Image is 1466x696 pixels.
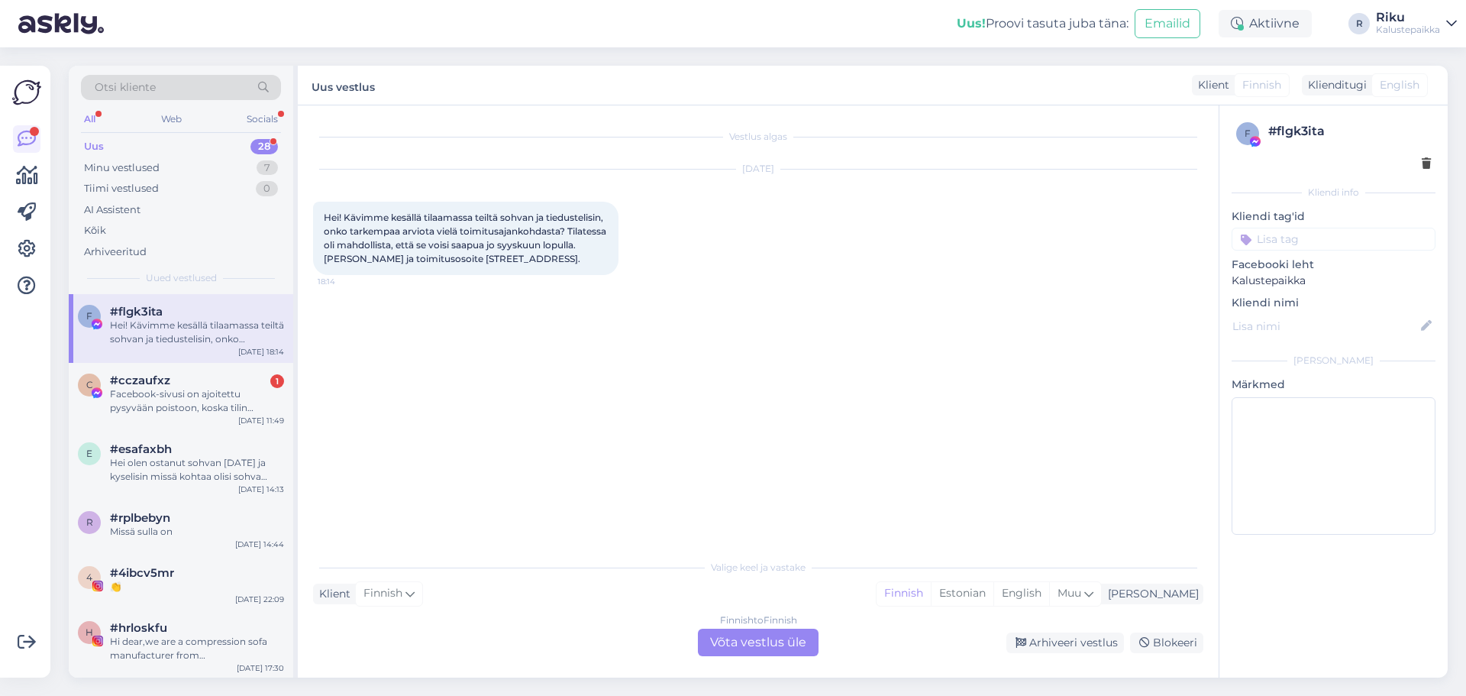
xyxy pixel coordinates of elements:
[1232,377,1435,393] p: Märkmed
[12,78,41,107] img: Askly Logo
[158,109,185,129] div: Web
[1232,273,1435,289] p: Kalustepaikka
[313,130,1203,144] div: Vestlus algas
[110,635,284,662] div: Hi dear,we are a compression sofa manufacturer from [GEOGRAPHIC_DATA]After browsing your product,...
[698,629,819,656] div: Võta vestlus üle
[1380,77,1419,93] span: English
[110,442,172,456] span: #esafaxbh
[1006,633,1124,653] div: Arhiveeri vestlus
[95,79,156,95] span: Otsi kliente
[244,109,281,129] div: Socials
[238,415,284,426] div: [DATE] 11:49
[110,621,167,635] span: #hrloskfu
[110,374,170,387] span: #cczaufxz
[1232,318,1418,335] input: Lisa nimi
[1242,77,1281,93] span: Finnish
[84,160,160,176] div: Minu vestlused
[84,223,106,238] div: Kõik
[324,212,609,264] span: Hei! Kävimme kesällä tilaamassa teiltä sohvan ja tiedustelisin, onko tarkempaa arviota vielä toim...
[237,662,284,674] div: [DATE] 17:30
[250,139,278,154] div: 28
[1232,295,1435,311] p: Kliendi nimi
[1245,128,1251,139] span: f
[86,379,93,390] span: c
[84,244,147,260] div: Arhiveeritud
[86,310,92,322] span: f
[318,276,375,287] span: 18:14
[363,585,402,602] span: Finnish
[1232,257,1435,273] p: Facebooki leht
[84,139,104,154] div: Uus
[1376,24,1440,36] div: Kalustepaikka
[1376,11,1457,36] a: RikuKalustepaikka
[1232,186,1435,199] div: Kliendi info
[313,162,1203,176] div: [DATE]
[1102,586,1199,602] div: [PERSON_NAME]
[957,15,1129,33] div: Proovi tasuta juba täna:
[1348,13,1370,34] div: R
[957,16,986,31] b: Uus!
[1232,354,1435,367] div: [PERSON_NAME]
[110,580,284,594] div: 👏
[235,539,284,550] div: [DATE] 14:44
[1268,122,1431,141] div: # flgk3ita
[313,561,1203,575] div: Valige keel ja vastake
[931,582,993,605] div: Estonian
[86,571,92,583] span: 4
[110,525,284,539] div: Missä sulla on
[110,456,284,484] div: Hei olen ostanut sohvan [DATE] ja kyselisin missä kohtaa olisi sohva tulossa kuitin numero on 454
[1135,9,1200,38] button: Emailid
[313,586,350,602] div: Klient
[110,305,163,319] span: #flgk3ita
[235,594,284,605] div: [DATE] 22:09
[1058,586,1081,600] span: Muu
[86,516,93,528] span: r
[1130,633,1203,653] div: Blokeeri
[1232,209,1435,225] p: Kliendi tag'id
[1376,11,1440,24] div: Riku
[1192,77,1229,93] div: Klient
[110,511,170,525] span: #rplbebyn
[84,181,159,196] div: Tiimi vestlused
[256,181,278,196] div: 0
[1219,10,1312,37] div: Aktiivne
[1302,77,1367,93] div: Klienditugi
[238,484,284,495] div: [DATE] 14:13
[81,109,98,129] div: All
[146,271,217,285] span: Uued vestlused
[110,387,284,415] div: Facebook-sivusi on ajoitettu pysyvään poistoon, koska tilin luominen, joka esiintyy toisena henki...
[110,566,174,580] span: #4ibcv5mr
[877,582,931,605] div: Finnish
[110,319,284,346] div: Hei! Kävimme kesällä tilaamassa teiltä sohvan ja tiedustelisin, onko tarkempaa arviota vielä toim...
[993,582,1049,605] div: English
[720,613,797,627] div: Finnish to Finnish
[86,448,92,459] span: e
[312,75,375,95] label: Uus vestlus
[270,374,284,388] div: 1
[84,202,140,218] div: AI Assistent
[1232,228,1435,251] input: Lisa tag
[257,160,278,176] div: 7
[86,626,93,638] span: h
[238,346,284,358] div: [DATE] 18:14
